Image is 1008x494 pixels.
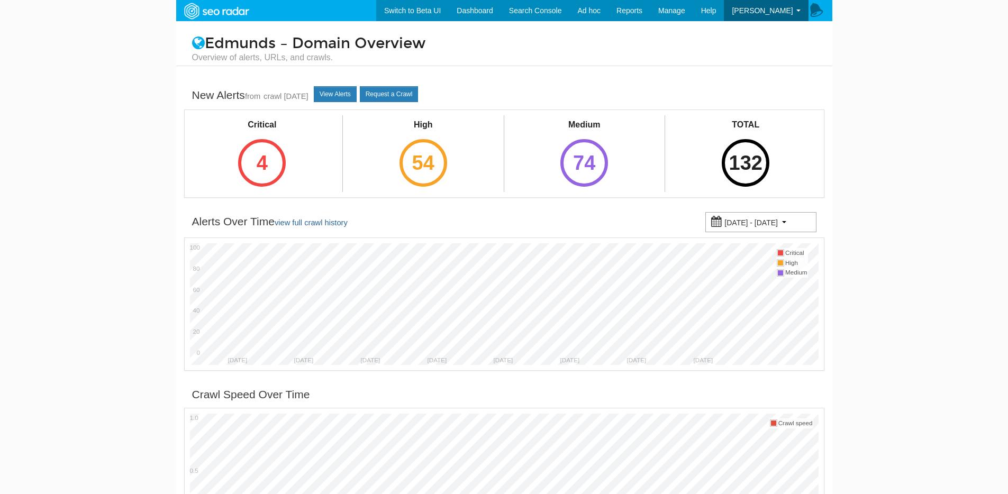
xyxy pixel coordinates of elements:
a: View Alerts [314,86,357,102]
a: view full crawl history [275,218,348,227]
span: [PERSON_NAME] [732,6,793,15]
span: Search Console [509,6,562,15]
small: from [245,92,260,100]
td: Crawl speed [778,418,813,428]
div: Critical [229,119,295,131]
div: 4 [238,139,286,187]
div: Alerts Over Time [192,214,348,231]
span: Manage [658,6,685,15]
h1: Edmunds – Domain Overview [184,35,824,63]
small: [DATE] - [DATE] [724,218,778,227]
div: 74 [560,139,608,187]
div: 132 [722,139,769,187]
div: TOTAL [712,119,779,131]
iframe: Opens a widget where you can find more information [940,462,997,489]
div: High [390,119,457,131]
div: New Alerts [192,87,308,104]
span: Help [701,6,716,15]
span: Ad hoc [577,6,601,15]
div: Medium [551,119,617,131]
td: Medium [785,268,807,278]
a: Request a Crawl [360,86,419,102]
div: Crawl Speed Over Time [192,387,310,402]
td: Critical [785,248,807,258]
img: SEORadar [180,2,253,21]
div: 54 [399,139,447,187]
small: Overview of alerts, URLs, and crawls. [192,52,816,63]
td: High [785,258,807,268]
span: Reports [616,6,642,15]
a: crawl [DATE] [264,92,308,100]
